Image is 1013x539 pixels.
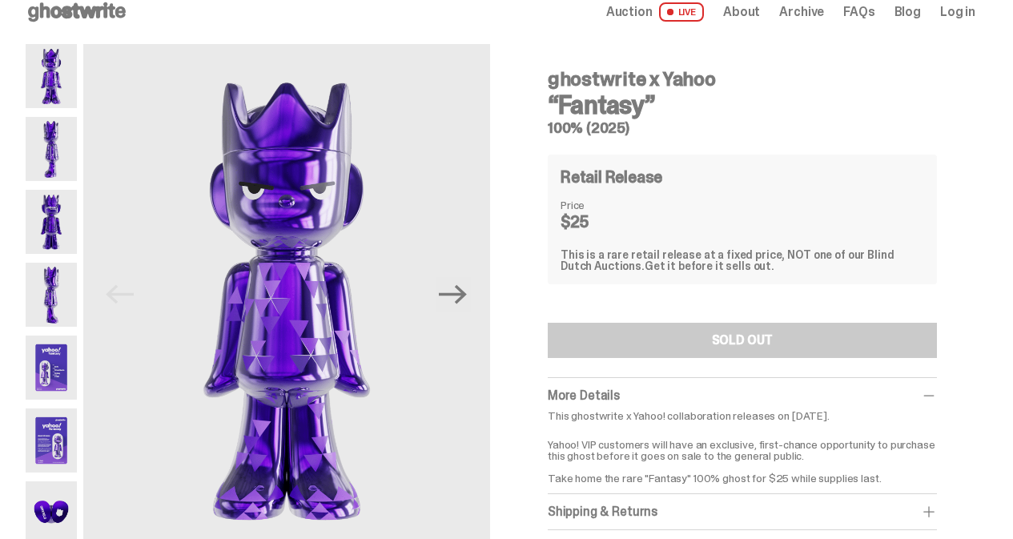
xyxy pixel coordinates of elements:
a: Blog [894,6,921,18]
h4: Retail Release [561,169,662,185]
img: Yahoo-HG---2.png [26,117,77,181]
a: Archive [779,6,824,18]
a: FAQs [843,6,874,18]
img: Yahoo-HG---1.png [26,44,77,108]
img: Yahoo-HG---4.png [26,263,77,327]
img: Yahoo-HG---3.png [26,190,77,254]
div: SOLD OUT [712,334,774,347]
span: LIVE [659,2,705,22]
span: More Details [548,387,620,404]
span: Get it before it sells out. [645,259,774,273]
img: Yahoo-HG---6.png [26,408,77,473]
h3: “Fantasy” [548,92,937,118]
h5: 100% (2025) [548,121,937,135]
a: Log in [940,6,975,18]
a: Auction LIVE [606,2,704,22]
a: About [723,6,760,18]
span: Auction [606,6,653,18]
p: Yahoo! VIP customers will have an exclusive, first-chance opportunity to purchase this ghost befo... [548,428,937,484]
button: SOLD OUT [548,323,937,358]
dt: Price [561,199,641,211]
div: This is a rare retail release at a fixed price, NOT one of our Blind Dutch Auctions. [561,249,924,272]
p: This ghostwrite x Yahoo! collaboration releases on [DATE]. [548,410,937,421]
button: Next [436,277,471,312]
img: Yahoo-HG---5.png [26,336,77,400]
div: Shipping & Returns [548,504,937,520]
dd: $25 [561,214,641,230]
h4: ghostwrite x Yahoo [548,70,937,89]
